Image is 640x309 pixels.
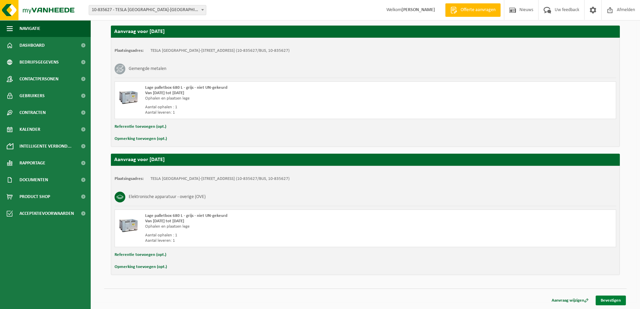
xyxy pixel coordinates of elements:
span: Lage palletbox 680 L - grijs - niet UN-gekeurd [145,85,227,90]
span: Navigatie [19,20,40,37]
a: Aanvraag wijzigen [547,296,594,305]
td: TESLA [GEOGRAPHIC_DATA]-[STREET_ADDRESS] (10-835627/BUS, 10-835627) [151,176,290,182]
div: Ophalen en plaatsen lege [145,96,392,101]
span: Kalender [19,121,40,138]
span: 10-835627 - TESLA BELGIUM-ANTWERPEN - AARTSELAAR [89,5,206,15]
span: Acceptatievoorwaarden [19,205,74,222]
span: Lage palletbox 680 L - grijs - niet UN-gekeurd [145,214,227,218]
strong: Aanvraag voor [DATE] [114,29,165,34]
div: Aantal ophalen : 1 [145,233,392,238]
span: Bedrijfsgegevens [19,54,59,71]
span: Contactpersonen [19,71,58,87]
img: PB-LB-0680-HPE-GY-01.png [118,85,138,105]
span: Offerte aanvragen [459,7,497,13]
span: Gebruikers [19,87,45,104]
div: Aantal leveren: 1 [145,238,392,243]
strong: Van [DATE] tot [DATE] [145,91,184,95]
button: Opmerking toevoegen (opt.) [115,263,167,271]
a: Bevestigen [596,296,626,305]
strong: Aanvraag voor [DATE] [114,157,165,162]
span: Product Shop [19,188,50,205]
strong: [PERSON_NAME] [401,7,435,12]
span: Documenten [19,171,48,188]
button: Referentie toevoegen (opt.) [115,122,166,131]
div: Aantal ophalen : 1 [145,105,392,110]
strong: Van [DATE] tot [DATE] [145,219,184,223]
a: Offerte aanvragen [445,3,501,17]
span: Rapportage [19,155,45,171]
button: Opmerking toevoegen (opt.) [115,134,167,143]
strong: Plaatsingsadres: [115,177,144,181]
button: Referentie toevoegen (opt.) [115,250,166,259]
td: TESLA [GEOGRAPHIC_DATA]-[STREET_ADDRESS] (10-835627/BUS, 10-835627) [151,48,290,53]
span: Dashboard [19,37,45,54]
h3: Gemengde metalen [129,64,166,74]
div: Aantal leveren: 1 [145,110,392,115]
div: Ophalen en plaatsen lege [145,224,392,229]
strong: Plaatsingsadres: [115,48,144,53]
h3: Elektronische apparatuur - overige (OVE) [129,192,206,202]
span: Contracten [19,104,46,121]
img: PB-LB-0680-HPE-GY-01.png [118,213,138,233]
span: Intelligente verbond... [19,138,72,155]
